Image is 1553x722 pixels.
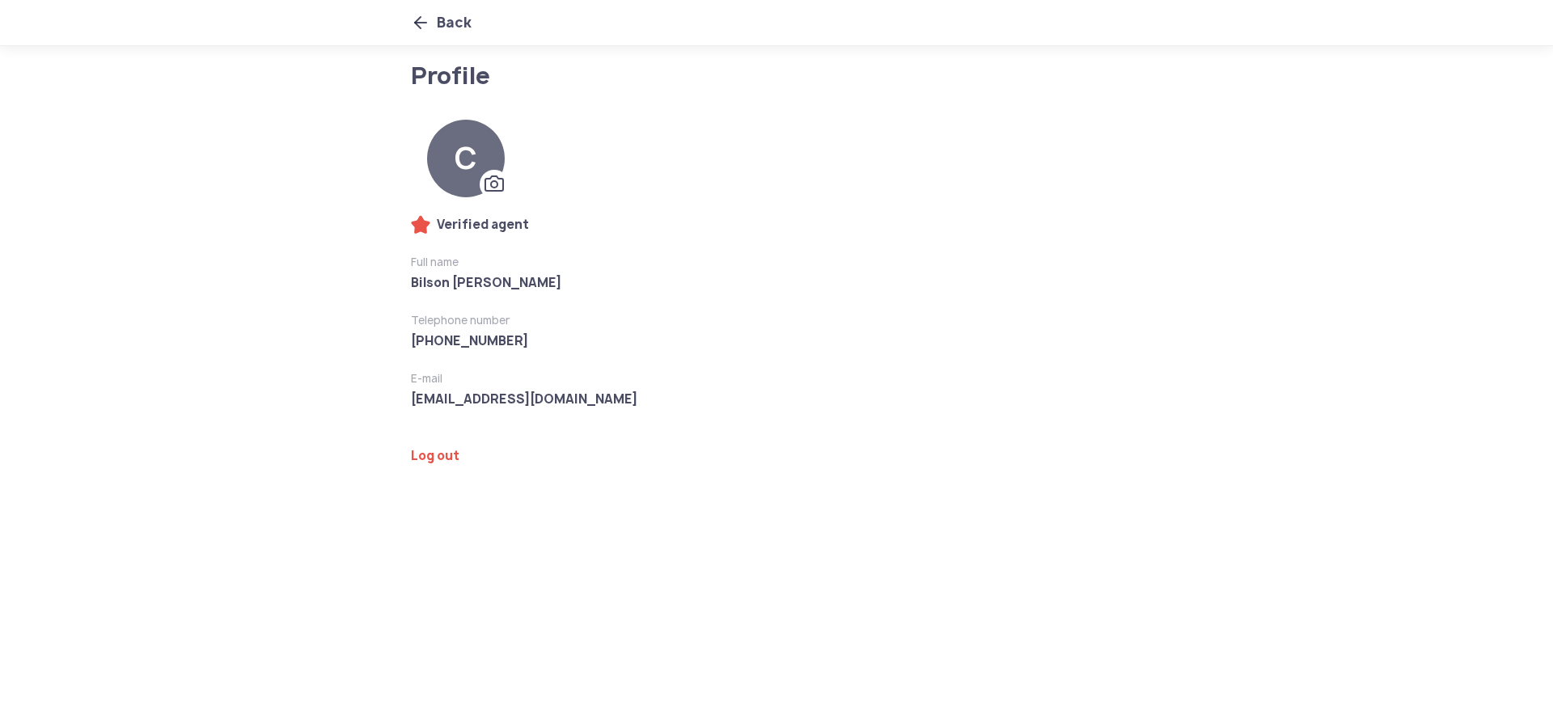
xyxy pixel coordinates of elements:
[454,142,477,175] span: C
[411,390,887,409] span: [EMAIL_ADDRESS][DOMAIN_NAME]
[411,273,887,293] span: Bilson [PERSON_NAME]
[411,11,472,34] button: Back
[411,254,887,270] span: Full name
[411,331,887,351] span: [PHONE_NUMBER]
[411,448,887,464] a: Log out
[411,312,887,328] span: Telephone number
[437,11,472,34] span: Back
[411,65,824,87] h1: Profile
[437,215,529,234] span: Verified agent
[411,370,887,386] span: E-mail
